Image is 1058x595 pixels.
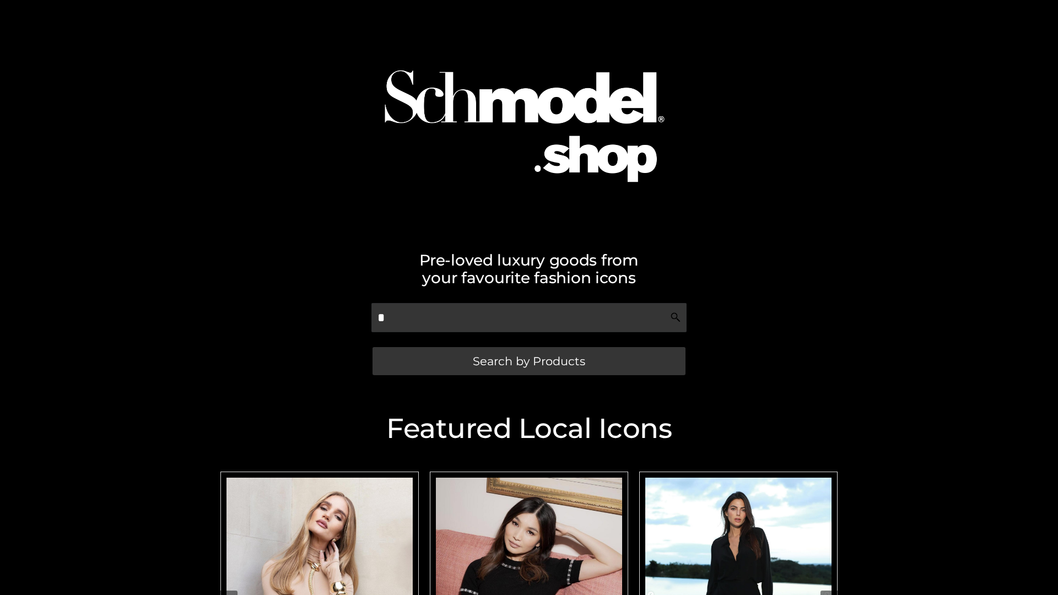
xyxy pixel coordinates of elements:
span: Search by Products [473,355,585,367]
h2: Pre-loved luxury goods from your favourite fashion icons [215,251,843,286]
h2: Featured Local Icons​ [215,415,843,442]
a: Search by Products [373,347,685,375]
img: Search Icon [670,312,681,323]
